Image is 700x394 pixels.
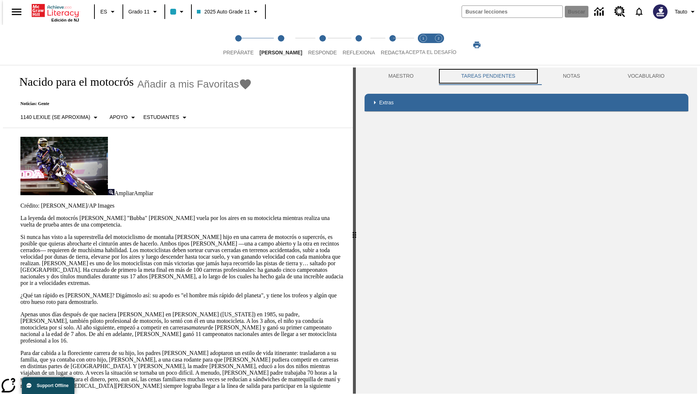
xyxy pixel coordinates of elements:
span: Añadir a mis Favoritas [137,78,239,90]
a: Centro de recursos, Se abrirá en una pestaña nueva. [610,2,630,22]
p: Noticias: Gente [12,101,252,107]
span: Support Offline [37,383,69,388]
button: Maestro [365,67,437,85]
span: Ampliar [114,190,134,196]
button: Seleccione Lexile, 1140 Lexile (Se aproxima) [17,111,103,124]
span: 2025 Auto Grade 11 [197,8,250,16]
button: Tipo de apoyo, Apoyo [106,111,140,124]
p: Extras [379,99,394,107]
button: Reflexiona step 4 of 5 [337,25,381,65]
span: [PERSON_NAME] [260,50,302,55]
div: Instructional Panel Tabs [365,67,688,85]
span: Tauto [675,8,687,16]
button: NOTAS [539,67,604,85]
p: ¿Qué tan rápido es [PERSON_NAME]? Digámoslo así: su apodo es "el hombre más rápido del planeta", ... [20,292,344,305]
span: Redacta [381,50,405,55]
span: Ampliar [134,190,153,196]
button: Grado: Grado 11, Elige un grado [125,5,162,18]
p: La leyenda del motocrós [PERSON_NAME] "Bubba" [PERSON_NAME] vuela por los aires en su motocicleta... [20,215,344,228]
button: Escoja un nuevo avatar [649,2,672,21]
button: Lenguaje: ES, Selecciona un idioma [97,5,120,18]
button: Acepta el desafío contesta step 2 of 2 [428,25,449,65]
div: Pulsa la tecla de intro o la barra espaciadora y luego presiona las flechas de derecha e izquierd... [353,67,356,394]
button: Imprimir [465,38,489,51]
span: ES [100,8,107,16]
span: Reflexiona [343,50,375,55]
p: Si nunca has visto a la superestrella del motociclismo de montaña [PERSON_NAME] hijo en una carre... [20,234,344,286]
a: Centro de información [590,2,610,22]
button: Perfil/Configuración [672,5,700,18]
span: Prepárate [223,50,254,55]
button: Support Offline [22,377,74,394]
img: El corredor de motocrós James Stewart vuela por los aires en su motocicleta de montaña. [20,137,108,195]
button: TAREAS PENDIENTES [437,67,539,85]
input: Buscar campo [462,6,563,18]
em: amateur [188,324,208,331]
span: Grado 11 [128,8,149,16]
div: activity [356,67,697,394]
span: Edición de NJ [51,18,79,22]
p: Estudiantes [143,113,179,121]
a: Notificaciones [630,2,649,21]
button: Lee step 2 of 5 [254,25,308,65]
button: Añadir a mis Favoritas - Nacido para el motocrós [137,78,252,90]
img: Avatar [653,4,668,19]
div: Extras [365,94,688,111]
div: reading [3,67,353,390]
button: Redacta step 5 of 5 [375,25,411,65]
span: ACEPTA EL DESAFÍO [405,49,456,55]
button: Acepta el desafío lee step 1 of 2 [413,25,434,65]
p: Apoyo [109,113,128,121]
button: VOCABULARIO [604,67,688,85]
text: 1 [422,36,424,40]
p: Crédito: [PERSON_NAME]/AP Images [20,202,344,209]
img: Ampliar [108,189,114,195]
p: Apenas unos días después de que naciera [PERSON_NAME] en [PERSON_NAME] ([US_STATE]) en 1985, su p... [20,311,344,344]
div: Portada [32,3,79,22]
text: 2 [437,36,439,40]
button: El color de la clase es azul claro. Cambiar el color de la clase. [167,5,189,18]
span: Responde [308,50,337,55]
button: Abrir el menú lateral [6,1,27,23]
button: Seleccionar estudiante [140,111,192,124]
h1: Nacido para el motocrós [12,75,134,89]
button: Clase: 2025 Auto Grade 11, Selecciona una clase [194,5,262,18]
button: Prepárate step 1 of 5 [217,25,260,65]
button: Responde step 3 of 5 [302,25,343,65]
p: 1140 Lexile (Se aproxima) [20,113,90,121]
